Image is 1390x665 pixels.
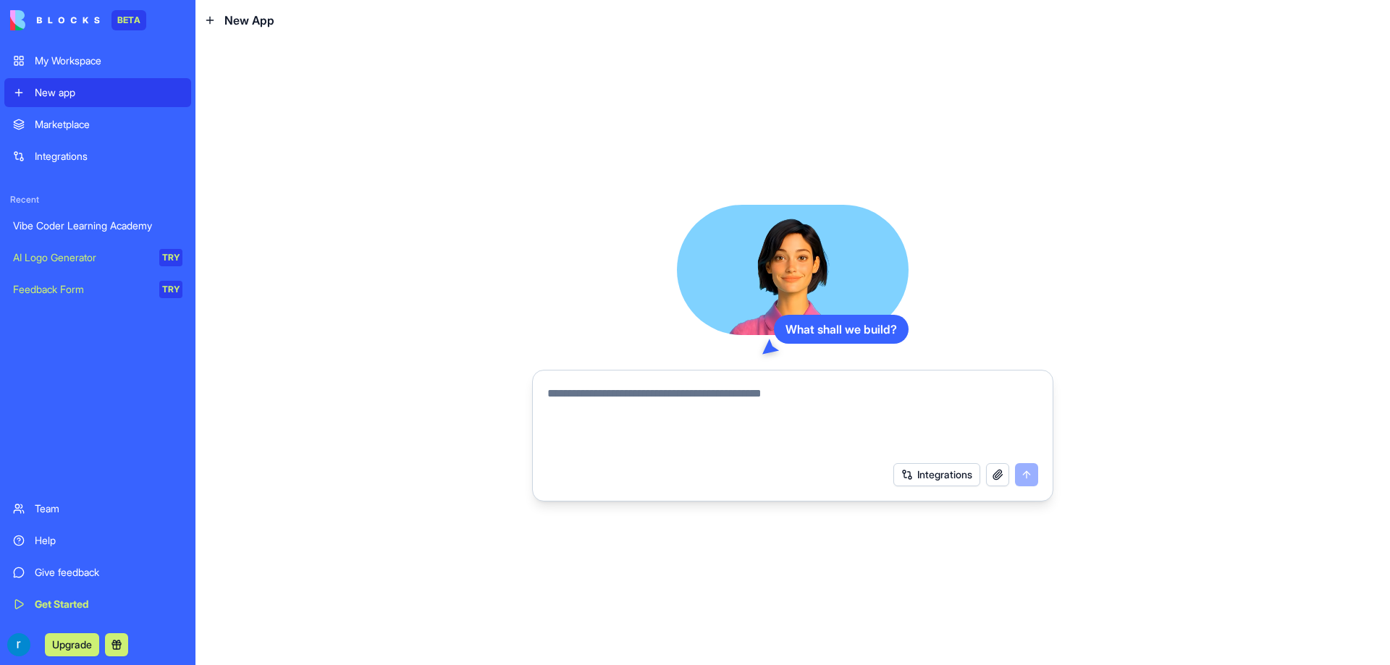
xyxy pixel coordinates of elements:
a: AI Logo GeneratorTRY [4,243,191,272]
div: Help [35,533,182,548]
div: TRY [159,281,182,298]
a: Integrations [4,142,191,171]
a: Feedback FormTRY [4,275,191,304]
img: ACg8ocJasyN5WOxUpr6-eJ_IocIwqvDFon7gZ3hRgMUFXkYEd0zZsQ=s96-c [7,633,30,656]
div: BETA [111,10,146,30]
a: Upgrade [45,637,99,651]
a: Marketplace [4,110,191,139]
span: New App [224,12,274,29]
a: Vibe Coder Learning Academy [4,211,191,240]
div: Marketplace [35,117,182,132]
div: My Workspace [35,54,182,68]
div: Get Started [35,597,182,611]
div: Feedback Form [13,282,149,297]
div: What shall we build? [774,315,909,344]
a: New app [4,78,191,107]
a: Help [4,526,191,555]
button: Integrations [893,463,980,486]
div: Vibe Coder Learning Academy [13,219,182,233]
a: BETA [10,10,146,30]
img: logo [10,10,100,30]
div: New app [35,85,182,100]
div: Integrations [35,149,182,164]
button: Upgrade [45,633,99,656]
span: Recent [4,194,191,206]
div: TRY [159,249,182,266]
div: AI Logo Generator [13,250,149,265]
a: Team [4,494,191,523]
a: Get Started [4,590,191,619]
a: Give feedback [4,558,191,587]
div: Give feedback [35,565,182,580]
a: My Workspace [4,46,191,75]
div: Team [35,501,182,516]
